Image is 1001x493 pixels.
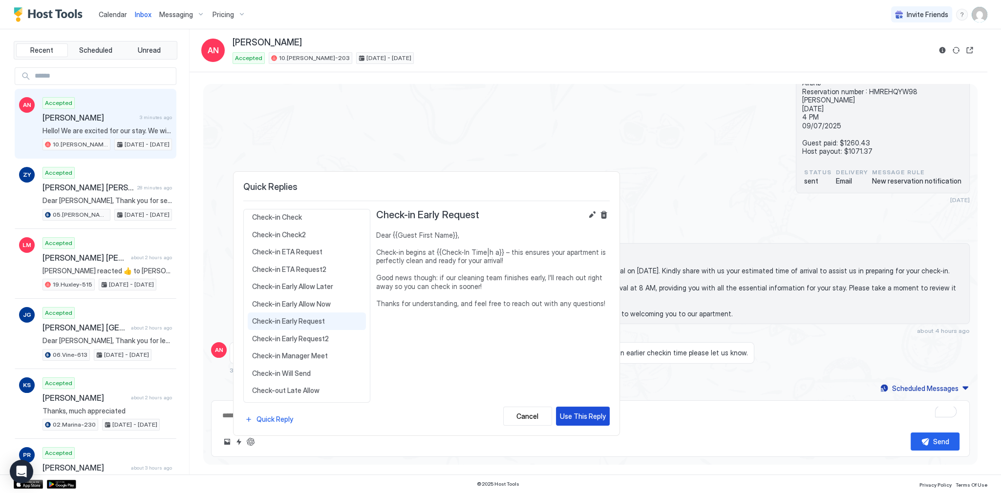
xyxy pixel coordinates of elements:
span: Check-in Will Send [252,369,362,378]
div: Cancel [516,411,538,421]
button: Edit [586,209,598,221]
button: Delete [598,209,610,221]
span: Check-in Check [252,213,362,222]
span: Check-in Early Request [252,317,362,326]
span: Check-in Manager Meet [252,351,362,360]
div: Open Intercom Messenger [10,460,33,483]
span: Check-in Early Allow Now [252,300,362,308]
div: Use This Reply [560,411,606,421]
span: Check-in Early Request [376,209,479,221]
button: Use This Reply [556,407,610,426]
span: Quick Replies [243,182,610,193]
button: Quick Reply [243,412,295,426]
span: Check-in Early Request2 [252,334,362,343]
span: Check-in Check2 [252,230,362,239]
span: Check-in ETA Request [252,247,362,256]
div: Quick Reply [256,414,293,424]
span: Dear {{Guest First Name}}, Check-in begins at {{Check-In Time|h a}} – this ensures your apartment... [376,231,610,308]
span: Check-in Early Allow Later [252,282,362,291]
span: Check-out Late Allow [252,386,362,395]
span: Check-in ETA Request2 [252,265,362,274]
button: Cancel [503,407,552,426]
